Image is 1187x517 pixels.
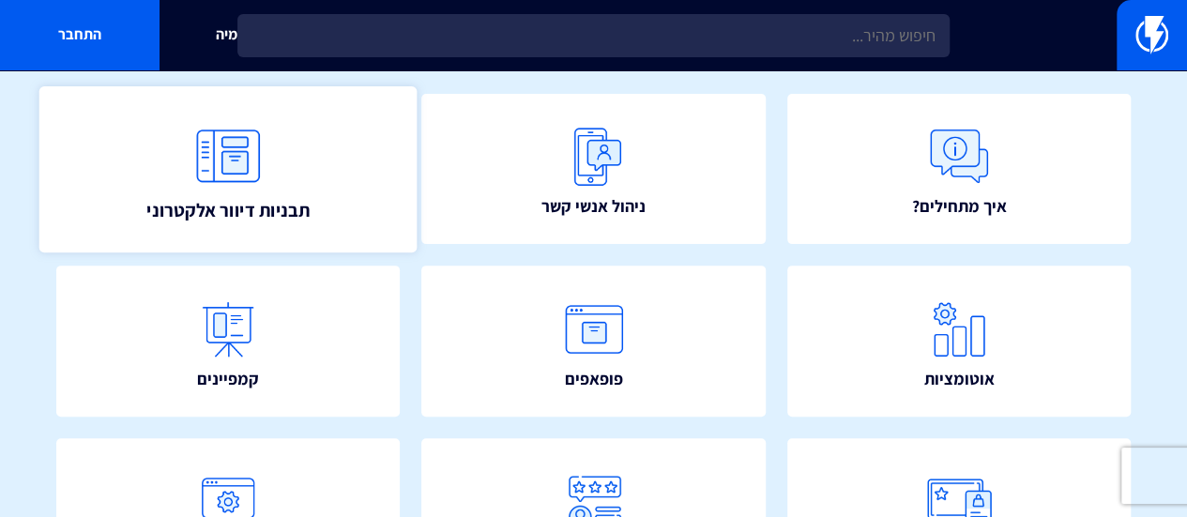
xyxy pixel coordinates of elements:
a: ניהול אנשי קשר [421,94,765,245]
span: קמפיינים [197,367,259,391]
span: תבניות דיוור אלקטרוני [146,197,310,223]
span: אוטומציות [923,367,994,391]
span: איך מתחילים? [911,194,1006,219]
a: אוטומציות [787,266,1131,417]
a: תבניות דיוור אלקטרוני [39,86,418,252]
span: פופאפים [565,367,623,391]
a: קמפיינים [56,266,400,417]
a: פופאפים [421,266,765,417]
span: ניהול אנשי קשר [541,194,646,219]
input: חיפוש מהיר... [237,14,950,57]
a: איך מתחילים? [787,94,1131,245]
